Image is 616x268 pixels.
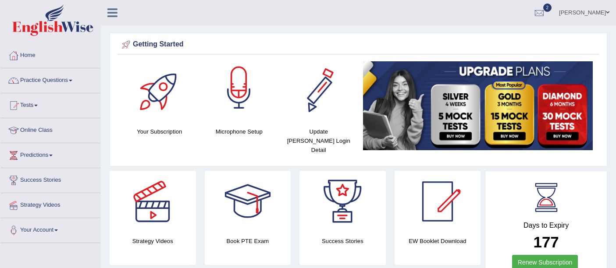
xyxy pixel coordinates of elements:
[495,222,597,229] h4: Days to Expiry
[110,236,196,246] h4: Strategy Videos
[0,143,100,165] a: Predictions
[0,43,100,65] a: Home
[283,127,354,155] h4: Update [PERSON_NAME] Login Detail
[0,68,100,90] a: Practice Questions
[395,236,481,246] h4: EW Booklet Download
[0,168,100,190] a: Success Stories
[205,236,291,246] h4: Book PTE Exam
[299,236,386,246] h4: Success Stories
[0,118,100,140] a: Online Class
[0,218,100,240] a: Your Account
[0,93,100,115] a: Tests
[363,61,593,150] img: small5.jpg
[543,4,552,12] span: 2
[533,233,559,250] b: 177
[204,127,275,136] h4: Microphone Setup
[124,127,195,136] h4: Your Subscription
[0,193,100,215] a: Strategy Videos
[120,38,597,51] div: Getting Started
